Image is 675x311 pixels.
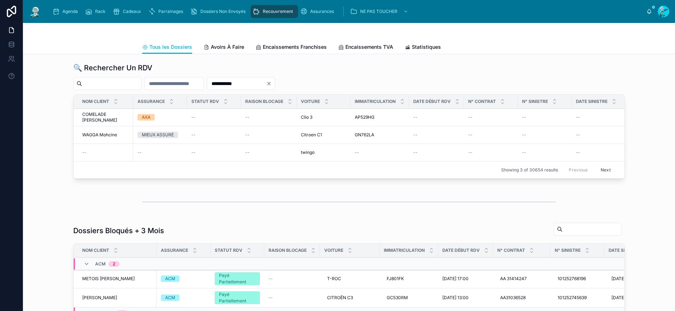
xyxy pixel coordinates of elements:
a: Tous les Dossiers [142,41,192,54]
a: Dossiers Non Envoyés [188,5,251,18]
span: [DATE] [611,295,625,301]
a: -- [269,276,316,282]
span: Recouvrement [263,9,293,14]
span: N° Sinistre [555,248,581,253]
span: -- [245,132,250,138]
div: MIEUX ASSURÉ [142,132,174,138]
span: FJ801FK [387,276,404,282]
span: Avoirs À Faire [211,43,244,51]
span: -- [355,150,359,155]
span: Immatriculation [384,248,425,253]
a: CITROËN C3 [324,292,375,303]
span: Date Début RDV [442,248,480,253]
a: FJ801FK [384,273,434,284]
span: [PERSON_NAME] [82,295,117,301]
span: N° Sinistre [522,99,548,104]
span: Cadeaux [123,9,141,14]
a: Parrainages [146,5,188,18]
a: -- [191,150,237,155]
span: -- [522,132,526,138]
a: [DATE] [609,292,654,303]
span: Raison Blocage [245,99,283,104]
span: Statistiques [412,43,441,51]
a: -- [468,114,513,120]
span: Parrainages [158,9,183,14]
a: [DATE] 13:00 [442,295,489,301]
span: Raison Blocage [269,248,307,253]
a: Rack [83,5,111,18]
a: Clio 3 [301,114,346,120]
span: Citroen C1 [301,132,322,138]
a: [DATE] [609,273,654,284]
a: AP529HG [355,114,405,120]
a: COMELADE [PERSON_NAME] [82,112,129,123]
span: -- [413,132,418,138]
a: -- [576,132,621,138]
span: -- [468,150,472,155]
span: [DATE] 17:00 [442,276,469,282]
span: AA31036528 [500,295,526,301]
a: -- [245,132,292,138]
span: [DATE] 13:00 [442,295,469,301]
span: T-ROC [327,276,341,282]
span: Date Sinistre [609,248,640,253]
div: 2 [113,261,115,267]
span: Clio 3 [301,114,312,120]
a: Encaissements Franchises [256,41,327,55]
a: GC530RM [384,292,434,303]
a: -- [245,114,292,120]
span: -- [82,150,87,155]
span: Statut RDV [215,248,242,253]
a: [DATE] 17:00 [442,276,489,282]
span: 101252745639 [558,295,587,301]
span: -- [576,132,580,138]
span: CITROËN C3 [327,295,353,301]
a: -- [413,150,460,155]
div: AXA [142,114,150,121]
span: Dossiers Non Envoyés [200,9,246,14]
span: WAGGA Mohcine [82,132,117,138]
span: -- [576,150,580,155]
span: -- [522,150,526,155]
span: -- [468,114,472,120]
span: -- [245,150,250,155]
span: Assurance [138,99,165,104]
span: [DATE] [611,276,625,282]
span: Tous les Dossiers [149,43,192,51]
a: -- [413,114,460,120]
span: -- [413,150,418,155]
span: Assurances [310,9,334,14]
span: Statut RDV [191,99,219,104]
a: -- [522,114,567,120]
a: METOIS [PERSON_NAME] [82,276,152,282]
a: 101252768196 [555,273,600,284]
div: ACM [165,294,175,301]
span: Voiture [324,248,343,253]
span: twingo [301,150,315,155]
span: -- [522,114,526,120]
span: 101252768196 [558,276,586,282]
a: -- [576,114,621,120]
h1: 🔍 Rechercher Un RDV [73,63,152,73]
a: Assurances [298,5,339,18]
span: -- [468,132,472,138]
span: ACM [95,261,106,267]
button: Clear [266,81,275,86]
span: Agenda [62,9,78,14]
span: Nom Client [82,99,109,104]
span: -- [191,132,196,138]
a: -- [576,150,621,155]
span: Date Début RDV [413,99,451,104]
a: AA 31414247 [497,273,546,284]
span: Encaissements Franchises [263,43,327,51]
a: NE PAS TOUCHER [348,5,412,18]
a: Payé Partiellement [215,291,260,304]
a: AA31036528 [497,292,546,303]
span: AA 31414247 [500,276,527,282]
span: GC530RM [387,295,408,301]
a: GN762LA [355,132,405,138]
a: -- [468,150,513,155]
span: Date Sinistre [576,99,607,104]
span: N° Contrat [497,248,525,253]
